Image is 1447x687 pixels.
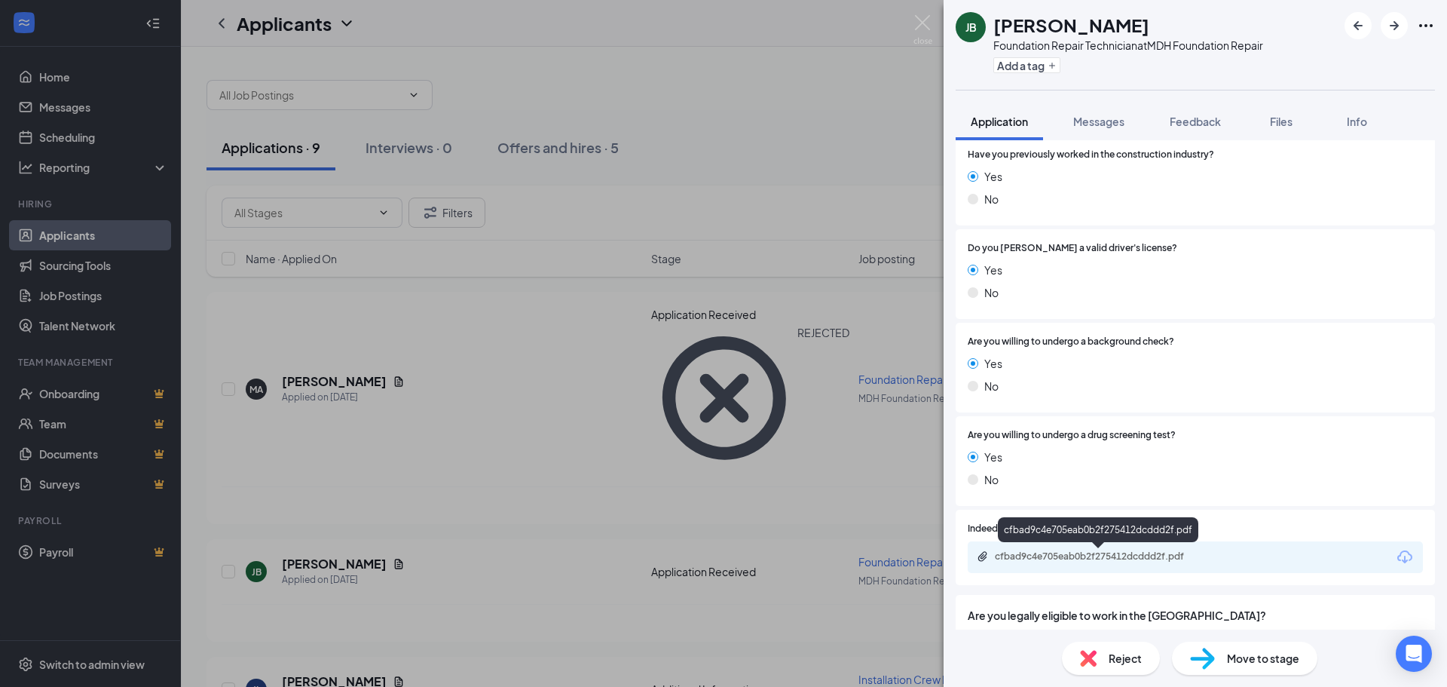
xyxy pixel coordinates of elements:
[1345,12,1372,39] button: ArrowLeftNew
[968,522,1034,536] span: Indeed Resume
[1396,636,1432,672] div: Open Intercom Messenger
[1073,115,1124,128] span: Messages
[993,12,1149,38] h1: [PERSON_NAME]
[1349,17,1367,35] svg: ArrowLeftNew
[984,449,1002,465] span: Yes
[1270,115,1293,128] span: Files
[1109,650,1142,667] span: Reject
[1347,115,1367,128] span: Info
[1385,17,1403,35] svg: ArrowRight
[977,551,989,563] svg: Paperclip
[977,551,1221,565] a: Paperclipcfbad9c4e705eab0b2f275412dcddd2f.pdf
[1048,61,1057,70] svg: Plus
[984,378,999,394] span: No
[1417,17,1435,35] svg: Ellipses
[1227,650,1299,667] span: Move to stage
[1170,115,1221,128] span: Feedback
[968,607,1423,624] span: Are you legally eligible to work in the [GEOGRAPHIC_DATA]?
[971,115,1028,128] span: Application
[995,551,1206,563] div: cfbad9c4e705eab0b2f275412dcddd2f.pdf
[968,335,1174,349] span: Are you willing to undergo a background check?
[1396,548,1414,566] svg: Download
[984,191,999,207] span: No
[993,38,1263,53] div: Foundation Repair Technician at MDH Foundation Repair
[993,57,1060,73] button: PlusAdd a tag
[984,262,1002,278] span: Yes
[968,428,1176,443] span: Are you willing to undergo a drug screening test?
[968,241,1177,256] span: Do you [PERSON_NAME] a valid driver's license?
[998,517,1198,542] div: cfbad9c4e705eab0b2f275412dcddd2f.pdf
[968,148,1214,162] span: Have you previously worked in the construction industry?
[984,168,1002,185] span: Yes
[965,20,977,35] div: JB
[984,471,999,488] span: No
[984,284,999,301] span: No
[1381,12,1408,39] button: ArrowRight
[984,355,1002,372] span: Yes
